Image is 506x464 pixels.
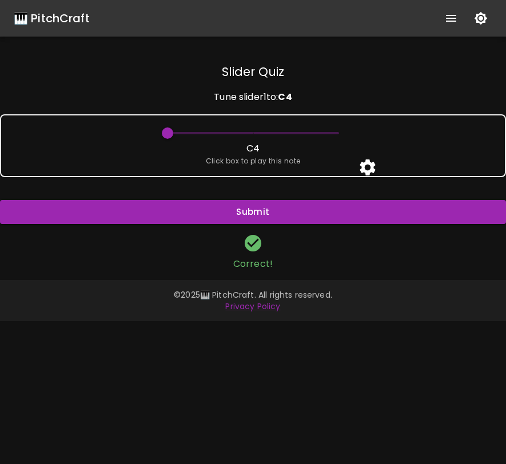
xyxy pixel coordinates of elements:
[225,301,280,312] a: Privacy Policy
[437,5,465,32] button: show more
[278,90,292,103] b: C 4
[246,142,260,155] p: C 4
[14,9,90,27] a: 🎹 PitchCraft
[206,155,301,167] span: Click box to play this note
[14,289,492,301] p: © 2025 🎹 PitchCraft. All rights reserved.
